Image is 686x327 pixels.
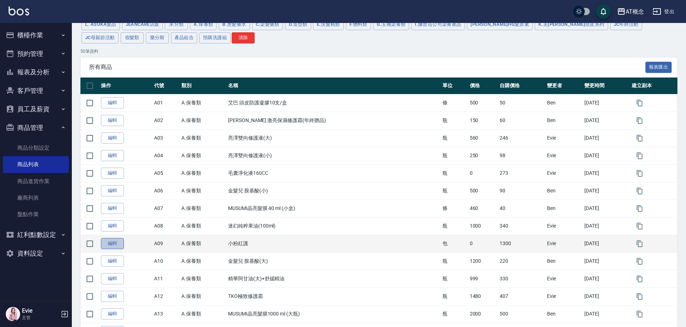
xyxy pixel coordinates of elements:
[152,78,180,94] th: 代號
[545,200,583,217] td: Ben
[101,308,124,319] a: 編輯
[3,190,69,206] a: 廠商列表
[441,235,468,252] td: 包
[152,129,180,147] td: A03
[226,112,441,129] td: [PERSON_NAME] 激亮保濕修護霜(年終贈品)
[226,305,441,323] td: MUSUMI晶亮髮膜1000 ml (大瓶)
[152,182,180,200] td: A06
[583,94,630,112] td: [DATE]
[226,182,441,200] td: 金髮兒 胺基酸(小)
[3,26,69,45] button: 櫃檯作業
[101,220,124,232] a: 編輯
[3,244,69,263] button: 資料設定
[498,252,545,270] td: 220
[122,19,163,30] button: JeanCare店販
[285,19,311,30] button: D.造型類
[101,238,124,249] a: 編輯
[180,78,226,94] th: 類別
[498,164,545,182] td: 273
[180,217,226,235] td: A.保養類
[226,78,441,94] th: 名稱
[441,252,468,270] td: 瓶
[180,112,226,129] td: A.保養類
[146,32,169,43] button: 樂分期
[82,32,119,43] button: JC母親節活動
[498,129,545,147] td: 246
[441,288,468,305] td: 瓶
[498,200,545,217] td: 40
[468,78,498,94] th: 價格
[441,129,468,147] td: 瓶
[545,78,583,94] th: 變更者
[468,305,498,323] td: 2000
[545,129,583,147] td: Evie
[441,217,468,235] td: 瓶
[152,200,180,217] td: A07
[101,256,124,267] a: 編輯
[468,129,498,147] td: 560
[498,147,545,164] td: 98
[101,150,124,161] a: 編輯
[3,225,69,244] button: 紅利點數設定
[545,112,583,129] td: Ben
[232,32,255,43] button: 清除
[171,32,198,43] button: 產品組合
[498,78,545,94] th: 自購價格
[498,305,545,323] td: 500
[583,235,630,252] td: [DATE]
[180,252,226,270] td: A.保養類
[545,270,583,288] td: Evie
[467,19,533,30] button: [PERSON_NAME]HG髮原素
[498,94,545,112] td: 50
[468,252,498,270] td: 1200
[373,19,409,30] button: G.玉袖染膏類
[165,19,188,30] button: 未分類
[219,19,250,30] button: B.燙髮藥水
[645,63,672,70] a: 報表匯出
[152,305,180,323] td: A13
[226,270,441,288] td: 精華阿甘油(大)+舒緩精油
[180,235,226,252] td: A.保養類
[468,235,498,252] td: 0
[180,94,226,112] td: A.保養類
[498,288,545,305] td: 407
[535,19,608,30] button: K.芙[PERSON_NAME]頭皮系列
[152,112,180,129] td: A02
[180,164,226,182] td: A.保養類
[226,288,441,305] td: TKO極致修護霜
[180,200,226,217] td: A.保養類
[583,147,630,164] td: [DATE]
[583,270,630,288] td: [DATE]
[545,94,583,112] td: Ben
[614,4,647,19] button: AT概念
[226,235,441,252] td: 小粉紅護
[252,19,283,30] button: C.染髮藥類
[152,252,180,270] td: A10
[3,81,69,100] button: 客戶管理
[468,217,498,235] td: 1000
[498,217,545,235] td: 340
[498,112,545,129] td: 60
[441,182,468,200] td: 瓶
[468,288,498,305] td: 1480
[583,252,630,270] td: [DATE]
[3,100,69,118] button: 員工及薪資
[22,314,59,321] p: 主管
[596,4,611,19] button: save
[411,19,465,30] button: I.娜普菈公司染膏產品
[9,6,29,15] img: Logo
[468,112,498,129] td: 150
[441,147,468,164] td: 瓶
[226,200,441,217] td: MUSUMI晶亮髮膜 40 ml (小盒)
[441,200,468,217] td: 條
[101,203,124,214] a: 編輯
[101,132,124,144] a: 編輯
[152,288,180,305] td: A12
[441,164,468,182] td: 瓶
[441,78,468,94] th: 單位
[152,164,180,182] td: A05
[545,217,583,235] td: Evie
[180,288,226,305] td: A.保養類
[3,173,69,190] a: 商品進貨作業
[89,64,645,71] span: 所有商品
